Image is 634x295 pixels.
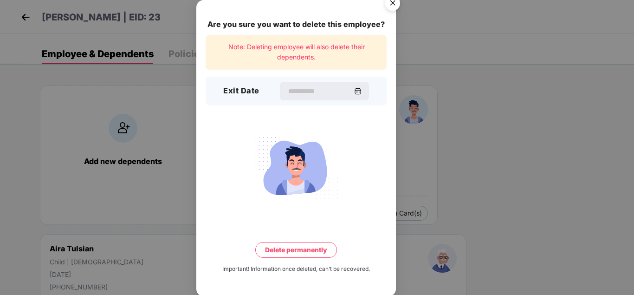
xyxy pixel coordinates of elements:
[255,242,337,258] button: Delete permanently
[223,85,259,97] h3: Exit Date
[244,131,348,204] img: svg+xml;base64,PHN2ZyB4bWxucz0iaHR0cDovL3d3dy53My5vcmcvMjAwMC9zdmciIHdpZHRoPSIyMjQiIGhlaWdodD0iMT...
[206,19,387,30] div: Are you sure you want to delete this employee?
[222,265,370,274] div: Important! Information once deleted, can’t be recovered.
[206,35,387,70] div: Note: Deleting employee will also delete their dependents.
[354,87,362,95] img: svg+xml;base64,PHN2ZyBpZD0iQ2FsZW5kYXItMzJ4MzIiIHhtbG5zPSJodHRwOi8vd3d3LnczLm9yZy8yMDAwL3N2ZyIgd2...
